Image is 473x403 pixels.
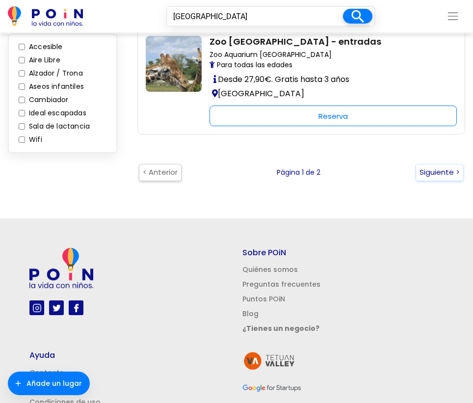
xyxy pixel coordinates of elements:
a: ¿Tienes un negocio? [242,323,319,333]
span: Zoo Aquarium [GEOGRAPHIC_DATA] [210,50,447,60]
a: Quiénes somos [242,265,298,274]
p: Desde 27,90€. Gratis hasta 3 años [210,72,449,86]
label: Cambiador [26,95,69,105]
a: Blog [242,309,259,319]
span: Para todas las edades [210,60,449,70]
label: Wifi [26,134,42,145]
label: Accesible [26,42,63,52]
i: search [349,8,366,25]
a: con-ninos-en-madrid-parque-tematico-entrada-zoo-aquarium Zoo [GEOGRAPHIC_DATA] - entradas Zoo Aqu... [146,36,457,126]
img: twitter [51,302,63,314]
p: Página 1 de 2 [277,167,320,178]
label: Ideal escapadas [26,108,86,118]
button: Añade un lugar [8,372,90,395]
a: Preguntas frecuentes [242,279,320,289]
button: Siguiente > [416,164,464,181]
img: poin [29,248,93,288]
label: Sala de lactancia [26,121,90,132]
a: Puntos POiN [242,294,285,304]
label: Aire Libre [26,55,60,65]
a: Contacto [29,368,64,377]
div: Reserva [210,106,457,126]
h5: Ayuda [29,350,231,360]
button: < Anterior [139,164,182,181]
input: ¿Dónde? [167,7,343,26]
p: [GEOGRAPHIC_DATA] [210,86,449,101]
img: POiN [8,6,83,26]
img: tetuan valley [242,350,296,371]
label: Alzador / Trona [26,68,83,79]
h5: Sobre POiN [242,248,444,257]
button: Toggle navigation [441,8,465,25]
h2: Zoo [GEOGRAPHIC_DATA] - entradas [210,36,449,48]
img: GFS [242,381,301,395]
img: facebook [70,302,82,314]
img: instagram [31,302,43,314]
img: con-ninos-en-madrid-parque-tematico-entrada-zoo-aquarium [146,36,202,92]
label: Aseos infantiles [26,81,84,92]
